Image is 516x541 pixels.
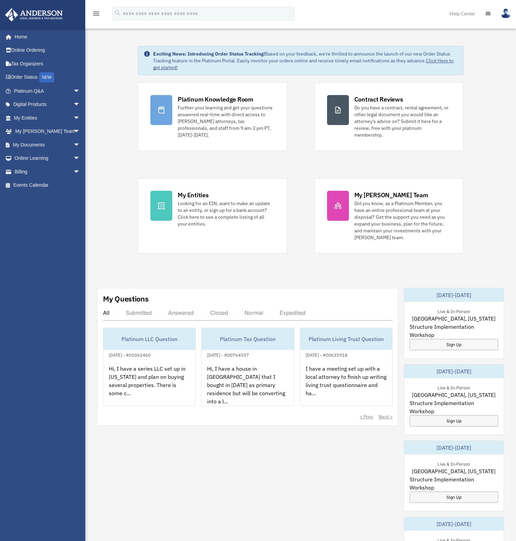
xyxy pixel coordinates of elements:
[153,51,265,57] strong: Exciting News: Introducing Order Status Tracking!
[410,475,498,492] span: Structure Implementation Workshop
[92,12,100,18] a: menu
[114,9,121,17] i: search
[73,84,87,98] span: arrow_drop_down
[404,288,504,302] div: [DATE]-[DATE]
[432,307,475,314] div: Live & In-Person
[410,339,498,350] a: Sign Up
[73,152,87,166] span: arrow_drop_down
[210,309,228,316] div: Closed
[5,71,90,84] a: Order StatusNEW
[412,391,496,399] span: [GEOGRAPHIC_DATA], [US_STATE]
[73,138,87,152] span: arrow_drop_down
[103,294,149,304] div: My Questions
[103,328,196,406] a: Platinum LLC Question[DATE] - #01062460Hi, I have a series LLC set up in [US_STATE] and plan on b...
[404,517,504,531] div: [DATE]-[DATE]
[354,191,428,199] div: My [PERSON_NAME] Team
[202,351,254,358] div: [DATE] - #00764557
[73,165,87,179] span: arrow_drop_down
[73,98,87,112] span: arrow_drop_down
[103,351,156,358] div: [DATE] - #01062460
[126,309,152,316] div: Submitted
[314,82,463,151] a: Contract Reviews Do you have a contract, rental agreement, or other legal document you would like...
[404,441,504,454] div: [DATE]-[DATE]
[5,57,90,71] a: Tax Organizers
[5,152,90,165] a: Online Learningarrow_drop_down
[412,467,496,475] span: [GEOGRAPHIC_DATA], [US_STATE]
[410,399,498,415] span: Structure Implementation Workshop
[5,125,90,138] a: My [PERSON_NAME] Teamarrow_drop_down
[5,165,90,179] a: Billingarrow_drop_down
[5,30,87,44] a: Home
[103,309,109,316] div: All
[410,415,498,427] a: Sign Up
[138,178,287,253] a: My Entities Looking for an EIN, want to make an update to an entity, or sign up for a bank accoun...
[201,328,294,406] a: Platinum Tax Question[DATE] - #00764557Hi, I have a house in [GEOGRAPHIC_DATA] that I bought in [...
[92,10,100,18] i: menu
[354,104,451,138] div: Do you have a contract, rental agreement, or other legal document you would like an attorney's ad...
[202,328,294,350] div: Platinum Tax Question
[178,104,274,138] div: Further your learning and get your questions answered real-time with direct access to [PERSON_NAM...
[314,178,463,253] a: My [PERSON_NAME] Team Did you know, as a Platinum Member, you have an entire professional team at...
[5,179,90,192] a: Events Calendar
[404,365,504,378] div: [DATE]-[DATE]
[354,200,451,241] div: Did you know, as a Platinum Member, you have an entire professional team at your disposal? Get th...
[178,200,274,227] div: Looking for an EIN, want to make an update to an entity, or sign up for a bank account? Click her...
[202,359,294,412] div: Hi, I have a house in [GEOGRAPHIC_DATA] that I bought in [DATE] as primary residence but will be ...
[412,314,496,323] span: [GEOGRAPHIC_DATA], [US_STATE]
[178,191,208,199] div: My Entities
[3,8,65,21] img: Anderson Advisors Platinum Portal
[410,492,498,503] a: Sign Up
[39,72,54,82] div: NEW
[354,95,403,104] div: Contract Reviews
[432,460,475,467] div: Live & In-Person
[432,384,475,391] div: Live & In-Person
[245,309,263,316] div: Normal
[138,82,287,151] a: Platinum Knowledge Room Further your learning and get your questions answered real-time with dire...
[5,111,90,125] a: My Entitiesarrow_drop_down
[5,98,90,111] a: Digital Productsarrow_drop_down
[410,323,498,339] span: Structure Implementation Workshop
[73,125,87,139] span: arrow_drop_down
[103,328,195,350] div: Platinum LLC Question
[153,58,454,71] a: Click Here to get started!
[300,328,392,350] div: Platinum Living Trust Question
[153,50,457,71] div: Based on your feedback, we're thrilled to announce the launch of our new Order Status Tracking fe...
[5,138,90,152] a: My Documentsarrow_drop_down
[168,309,194,316] div: Answered
[178,95,253,104] div: Platinum Knowledge Room
[5,84,90,98] a: Platinum Q&Aarrow_drop_down
[5,44,90,57] a: Online Ordering
[280,309,306,316] div: Expedited
[300,359,392,412] div: I have a meeting set up with a local attorney to finish up writing living trust questionnaire and...
[103,359,195,412] div: Hi, I have a series LLC set up in [US_STATE] and plan on buying several properties. There is some...
[73,111,87,125] span: arrow_drop_down
[300,328,393,406] a: Platinum Living Trust Question[DATE] - #00635918I have a meeting set up with a local attorney to ...
[300,351,353,358] div: [DATE] - #00635918
[501,9,511,18] img: User Pic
